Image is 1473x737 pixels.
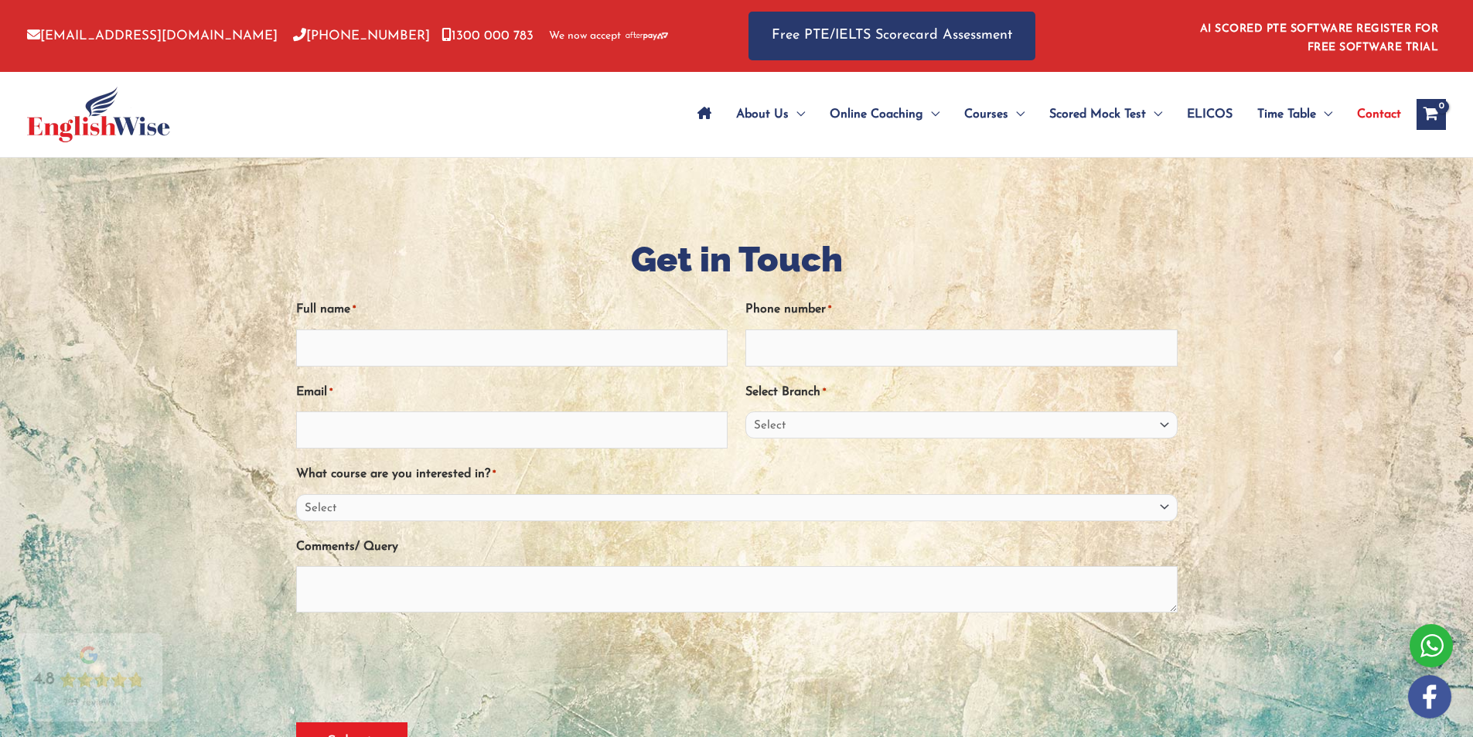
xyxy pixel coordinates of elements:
[830,87,923,142] span: Online Coaching
[1408,675,1451,718] img: white-facebook.png
[923,87,939,142] span: Menu Toggle
[1037,87,1175,142] a: Scored Mock TestMenu Toggle
[1008,87,1025,142] span: Menu Toggle
[1049,87,1146,142] span: Scored Mock Test
[442,29,534,43] a: 1300 000 783
[1316,87,1332,142] span: Menu Toggle
[685,87,1401,142] nav: Site Navigation: Main Menu
[1357,87,1401,142] span: Contact
[1175,87,1245,142] a: ELICOS
[33,669,145,691] div: Rating: 4.8 out of 5
[724,87,817,142] a: About UsMenu Toggle
[296,634,531,694] iframe: reCAPTCHA
[1345,87,1401,142] a: Contact
[27,29,278,43] a: [EMAIL_ADDRESS][DOMAIN_NAME]
[748,12,1035,60] a: Free PTE/IELTS Scorecard Assessment
[549,29,621,44] span: We now accept
[1417,99,1446,130] a: View Shopping Cart, empty
[296,462,496,487] label: What course are you interested in?
[626,32,668,40] img: Afterpay-Logo
[736,87,789,142] span: About Us
[63,697,114,709] div: 723 reviews
[27,87,170,142] img: cropped-ew-logo
[293,29,430,43] a: [PHONE_NUMBER]
[964,87,1008,142] span: Courses
[296,380,332,405] label: Email
[789,87,805,142] span: Menu Toggle
[1191,11,1446,61] aside: Header Widget 1
[817,87,952,142] a: Online CoachingMenu Toggle
[1257,87,1316,142] span: Time Table
[745,380,826,405] label: Select Branch
[296,534,398,560] label: Comments/ Query
[33,669,55,691] div: 4.8
[296,297,356,322] label: Full name
[952,87,1037,142] a: CoursesMenu Toggle
[296,235,1178,284] h1: Get in Touch
[745,297,831,322] label: Phone number
[1187,87,1233,142] span: ELICOS
[1200,23,1439,53] a: AI SCORED PTE SOFTWARE REGISTER FOR FREE SOFTWARE TRIAL
[1245,87,1345,142] a: Time TableMenu Toggle
[1146,87,1162,142] span: Menu Toggle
